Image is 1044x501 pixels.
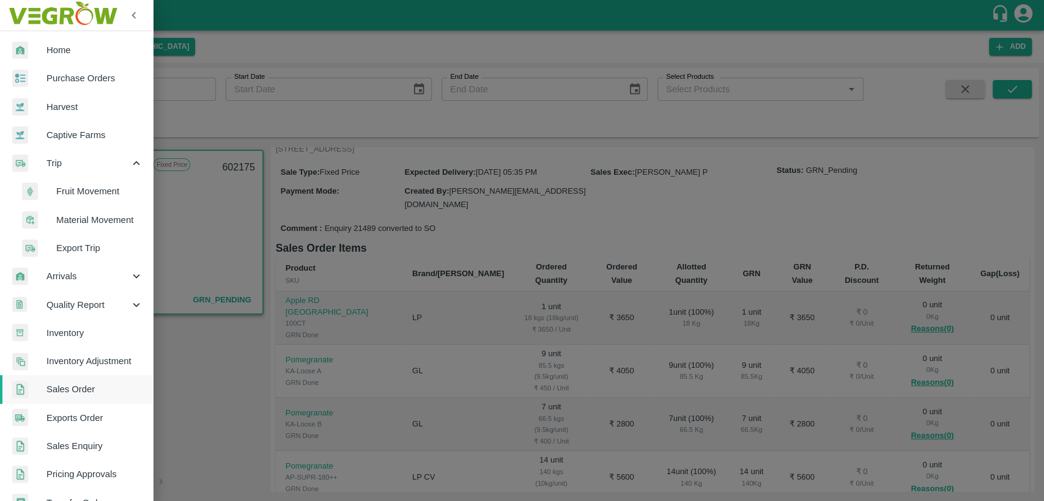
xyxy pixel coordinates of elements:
img: inventory [12,353,28,370]
img: sales [12,381,28,398]
img: harvest [12,126,28,144]
img: harvest [12,98,28,116]
img: sales [12,466,28,483]
span: Home [46,43,143,57]
img: whArrival [12,42,28,59]
a: fruitFruit Movement [10,177,153,205]
span: Exports Order [46,411,143,425]
a: deliveryExport Trip [10,234,153,262]
span: Fruit Movement [56,185,143,198]
span: Sales Enquiry [46,439,143,453]
span: Export Trip [56,241,143,255]
span: Pricing Approvals [46,467,143,481]
span: Purchase Orders [46,71,143,85]
img: shipments [12,409,28,426]
img: delivery [12,155,28,172]
img: reciept [12,70,28,87]
img: whInventory [12,324,28,342]
span: Arrivals [46,269,130,283]
img: fruit [22,183,38,200]
img: delivery [22,240,38,257]
img: whArrival [12,268,28,285]
a: materialMaterial Movement [10,206,153,234]
img: sales [12,437,28,455]
span: Inventory [46,326,143,340]
img: material [22,211,38,229]
span: Sales Order [46,382,143,396]
span: Trip [46,156,130,170]
span: Material Movement [56,213,143,227]
span: Quality Report [46,298,130,312]
span: Inventory Adjustment [46,354,143,368]
img: qualityReport [12,297,27,312]
span: Harvest [46,100,143,114]
span: Captive Farms [46,128,143,142]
